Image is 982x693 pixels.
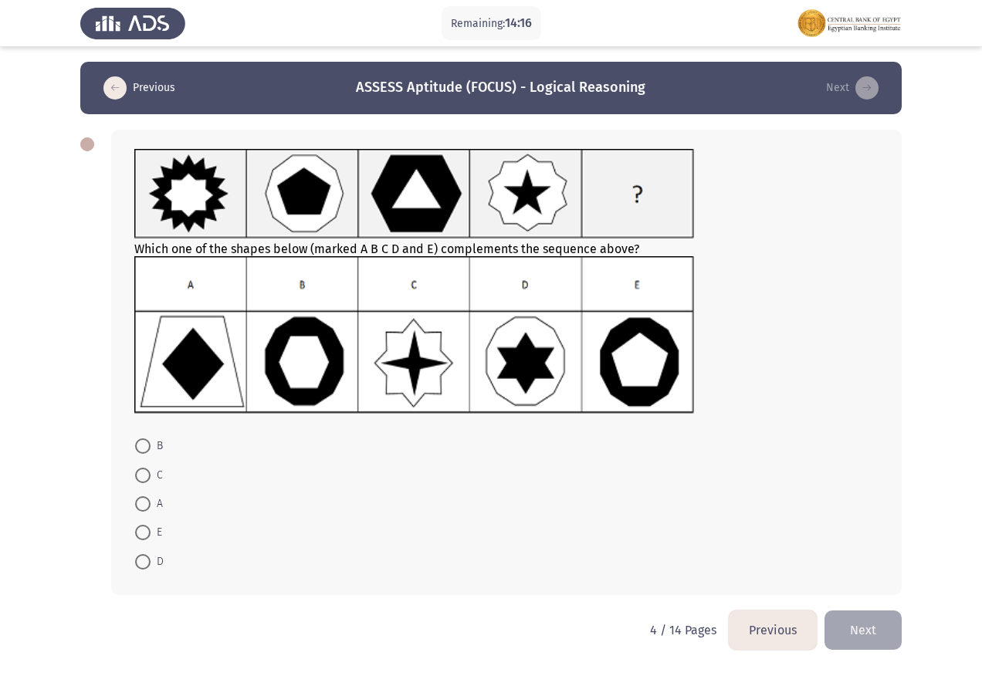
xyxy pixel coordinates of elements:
[151,437,163,455] span: B
[825,610,902,650] button: load next page
[80,2,185,45] img: Assess Talent Management logo
[821,76,883,100] button: load next page
[451,14,532,33] p: Remaining:
[151,495,163,513] span: A
[134,149,694,238] img: UkFYMDA4NkFfQ0FUXzIwMjEucG5nMTYyMjAzMjk5NTY0Mw==.png
[151,553,164,571] span: D
[134,256,694,414] img: UkFYMDA4NkJfdXBkYXRlZF9DQVRfMjAyMS5wbmcxNjIyMDMzMDM0MDMy.png
[151,523,162,542] span: E
[356,78,645,97] h3: ASSESS Aptitude (FOCUS) - Logical Reasoning
[99,76,180,100] button: load previous page
[650,623,716,637] p: 4 / 14 Pages
[505,15,532,30] span: 14:16
[797,2,902,45] img: Assessment logo of FOCUS Assessment 3 Modules EN
[151,466,163,485] span: C
[729,610,817,650] button: load previous page
[134,149,879,417] div: Which one of the shapes below (marked A B C D and E) complements the sequence above?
